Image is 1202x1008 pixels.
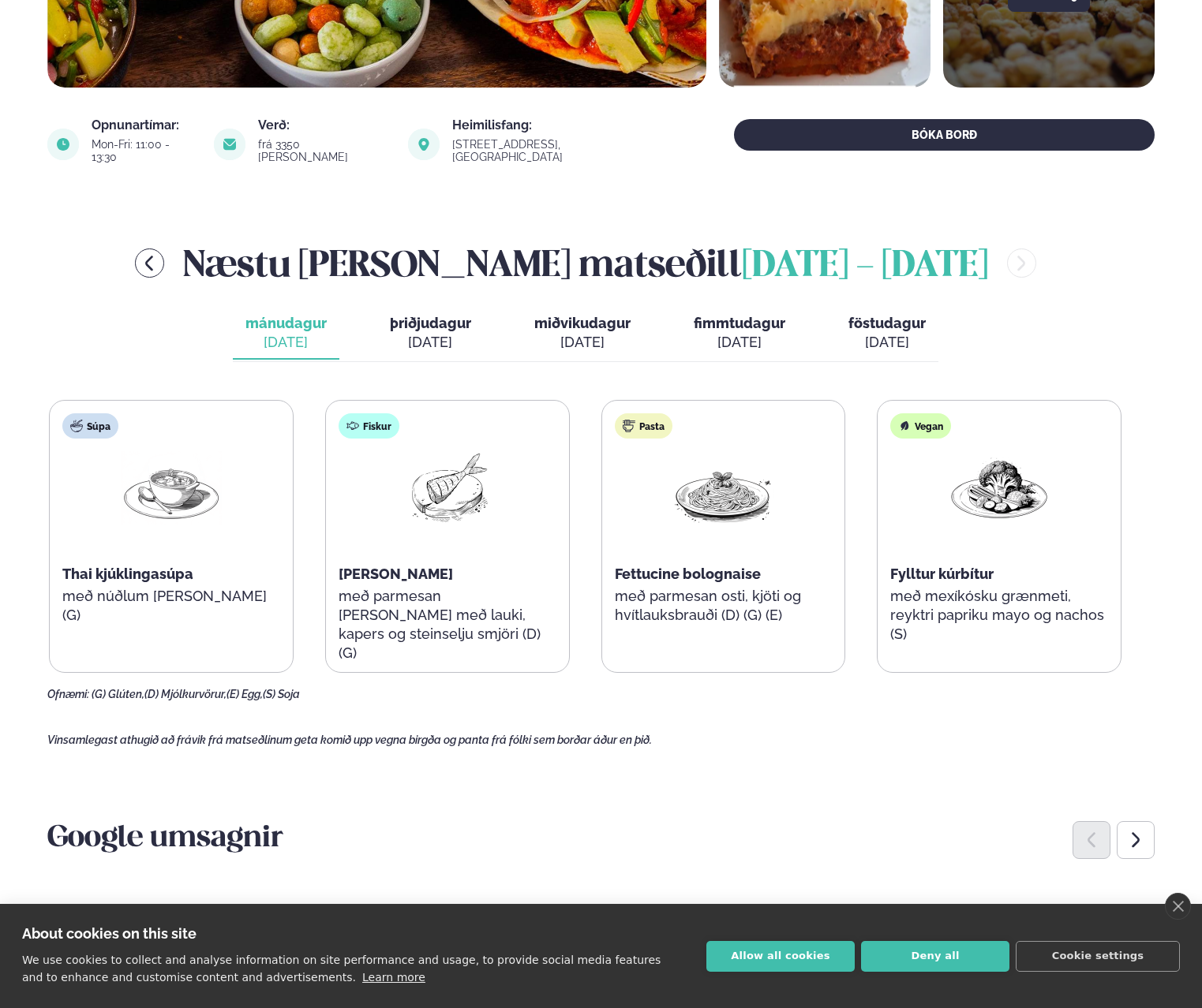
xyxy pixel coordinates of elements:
div: Heimilisfang: [452,119,668,132]
div: Mon-Fri: 11:00 - 13:30 [92,138,195,163]
div: frá 3350 [PERSON_NAME] [258,138,389,163]
img: image alt [214,129,245,160]
span: þriðjudagur [390,315,471,331]
span: (D) Mjólkurvörur, [144,688,227,700]
p: með parmesan [PERSON_NAME] með lauki, kapers og steinselju smjöri (D) (G) [339,587,556,663]
button: þriðjudagur [DATE] [377,308,484,360]
div: [DATE] [245,333,327,352]
div: Súpa [62,413,118,439]
span: miðvikudagur [534,315,631,331]
div: Previous slide [1073,821,1110,859]
img: Spagetti.png [672,451,773,525]
img: fish.svg [346,420,359,432]
span: (E) Egg, [227,688,263,700]
span: Vinsamlegast athugið að frávik frá matseðlinum geta komið upp vegna birgða og panta frá fólki sem... [47,734,652,746]
button: mánudagur [DATE] [233,308,339,360]
div: [DATE] [694,333,785,352]
a: close [1165,893,1191,920]
strong: About cookies on this site [22,925,197,942]
button: Cookie settings [1016,941,1180,972]
span: (G) Glúten, [92,688,144,700]
img: image alt [47,129,79,160]
img: soup.svg [70,420,83,432]
span: föstudagur [848,315,926,331]
button: miðvikudagur [DATE] [522,308,643,360]
button: fimmtudagur [DATE] [681,308,798,360]
span: Ofnæmi: [47,688,89,700]
div: Pasta [615,413,672,439]
img: Vegan.png [949,451,1050,525]
p: með parmesan osti, kjöti og hvítlauksbrauði (D) (G) (E) [615,587,833,625]
img: Fish.png [397,451,498,525]
button: menu-btn-left [135,248,164,278]
span: (S) Soja [263,688,300,700]
button: menu-btn-right [1007,248,1036,278]
span: mánudagur [245,315,327,331]
img: image alt [408,129,440,160]
a: link [452,147,668,166]
div: [STREET_ADDRESS], [GEOGRAPHIC_DATA] [452,138,668,163]
button: Allow all cookies [706,941,855,972]
div: Fiskur [339,413,399,439]
img: Vegan.svg [898,420,911,432]
div: [DATE] [848,333,926,352]
a: Learn more [362,971,425,984]
p: með núðlum [PERSON_NAME] (G) [62,587,280,625]
div: Vegan [890,413,951,439]
img: Soup.png [121,451,222,525]
button: föstudagur [DATE] [836,308,938,360]
button: Deny all [861,941,1009,972]
img: pasta.svg [623,420,635,432]
div: Verð: [258,119,389,132]
span: [DATE] - [DATE] [742,249,988,284]
h2: Næstu [PERSON_NAME] matseðill [183,237,988,289]
span: Fylltur kúrbítur [890,566,994,582]
div: [DATE] [390,333,471,352]
div: Next slide [1117,821,1155,859]
button: BÓKA BORÐ [734,119,1155,151]
div: Opnunartímar: [92,119,195,132]
span: fimmtudagur [694,315,785,331]
div: [DATE] [534,333,631,352]
span: [PERSON_NAME] [339,566,453,582]
span: Fettucine bolognaise [615,566,761,582]
span: Thai kjúklingasúpa [62,566,193,582]
p: með mexíkósku grænmeti, reyktri papriku mayo og nachos (S) [890,587,1108,644]
h3: Google umsagnir [47,820,1155,858]
p: We use cookies to collect and analyse information on site performance and usage, to provide socia... [22,954,661,984]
